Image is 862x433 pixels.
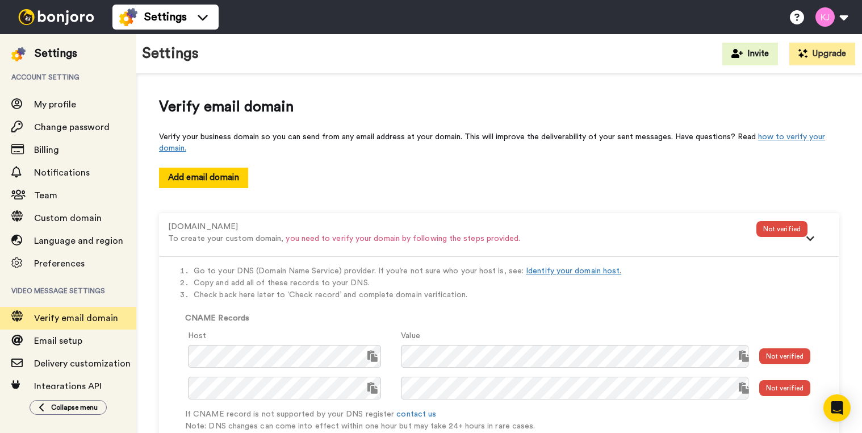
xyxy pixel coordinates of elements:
span: Email setup [34,336,82,345]
p: Note: DNS changes can come into effect within one hour but may take 24+ hours in rare cases. [185,420,827,432]
b: CNAME Records [185,314,249,322]
span: Notifications [34,168,90,177]
div: Open Intercom Messenger [823,394,851,422]
span: Collapse menu [51,403,98,412]
img: settings-colored.svg [119,8,137,26]
div: Settings [35,45,77,61]
span: Integrations API [34,382,102,391]
button: Upgrade [789,43,855,65]
button: Add email domain [159,168,248,188]
label: Value [401,330,420,342]
div: [DOMAIN_NAME] [168,221,756,233]
span: Verify email domain [34,314,118,323]
button: Invite [722,43,778,65]
div: Not verified [756,221,807,237]
span: Verify email domain [159,97,839,118]
span: you need to verify your domain by following the steps provided. [286,235,520,243]
h1: Settings [142,45,199,62]
span: Delivery customization [34,359,131,368]
span: My profile [34,100,76,109]
img: settings-colored.svg [11,47,26,61]
li: Check back here later to ‘Check record’ and complete domain verification. [194,289,827,301]
span: Custom domain [34,214,102,223]
p: To create your custom domain, [168,233,756,245]
a: contact us [396,410,436,418]
img: bj-logo-header-white.svg [14,9,99,25]
span: Language and region [34,236,123,245]
div: Verify your business domain so you can send from any email address at your domain. This will impr... [159,131,839,154]
a: Identify your domain host. [526,267,621,275]
div: Not verified [759,348,810,364]
label: Host [188,330,206,342]
button: Collapse menu [30,400,107,415]
li: Go to your DNS (Domain Name Service) provider. If you’re not sure who your host is, see: [194,265,827,277]
a: [DOMAIN_NAME]To create your custom domain, you need to verify your domain by following the steps ... [168,222,830,231]
li: Copy and add all of these records to your DNS. [194,277,827,289]
span: Change password [34,123,110,132]
span: Settings [144,9,187,25]
div: Not verified [759,380,810,396]
span: Team [34,191,57,200]
span: Preferences [34,259,85,268]
span: Billing [34,145,59,155]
